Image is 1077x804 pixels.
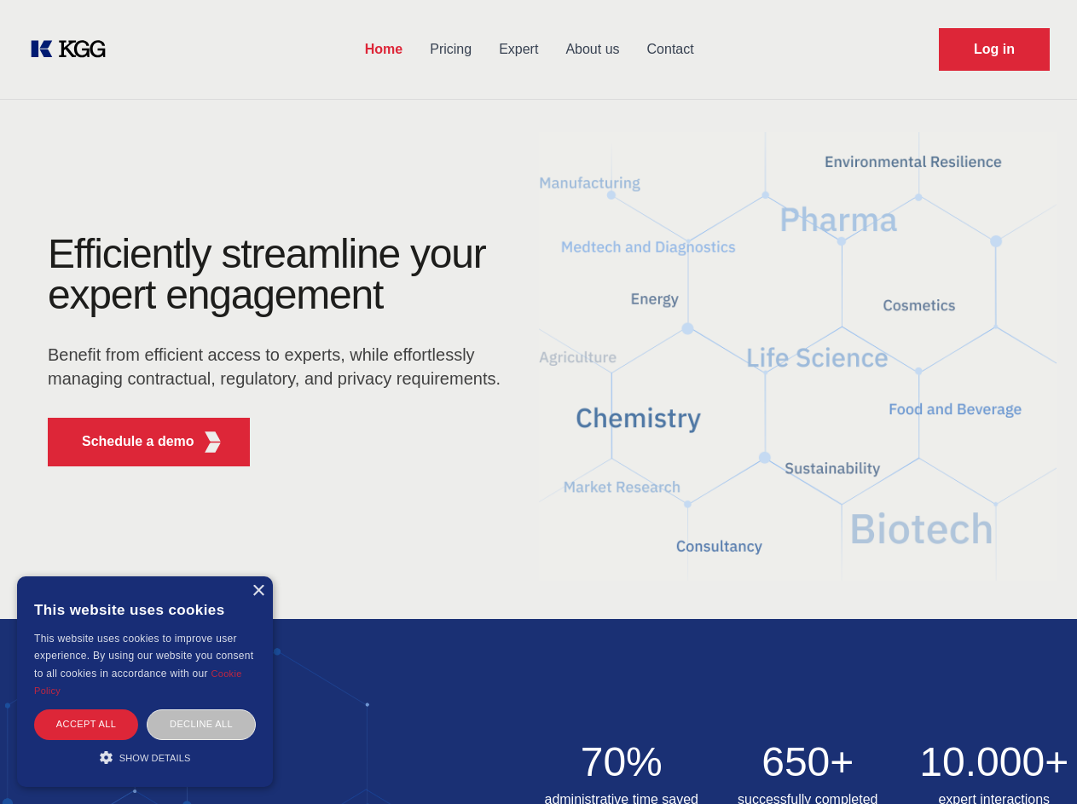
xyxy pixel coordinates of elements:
img: KGG Fifth Element RED [202,431,223,453]
a: Pricing [416,27,485,72]
div: Show details [34,749,256,766]
a: KOL Knowledge Platform: Talk to Key External Experts (KEE) [27,36,119,63]
iframe: Chat Widget [992,722,1077,804]
button: Schedule a demoKGG Fifth Element RED [48,418,250,466]
img: KGG Fifth Element RED [539,111,1057,602]
div: Close [252,585,264,598]
p: Benefit from efficient access to experts, while effortlessly managing contractual, regulatory, an... [48,343,512,390]
div: This website uses cookies [34,589,256,630]
a: Contact [634,27,708,72]
div: Accept all [34,709,138,739]
a: Cookie Policy [34,668,242,696]
a: Request Demo [939,28,1050,71]
span: Show details [119,753,191,763]
h2: 70% [539,742,705,783]
a: Home [351,27,416,72]
p: Schedule a demo [82,431,194,452]
span: This website uses cookies to improve user experience. By using our website you consent to all coo... [34,633,253,680]
a: About us [552,27,633,72]
div: Decline all [147,709,256,739]
a: Expert [485,27,552,72]
h1: Efficiently streamline your expert engagement [48,234,512,315]
h2: 650+ [725,742,891,783]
